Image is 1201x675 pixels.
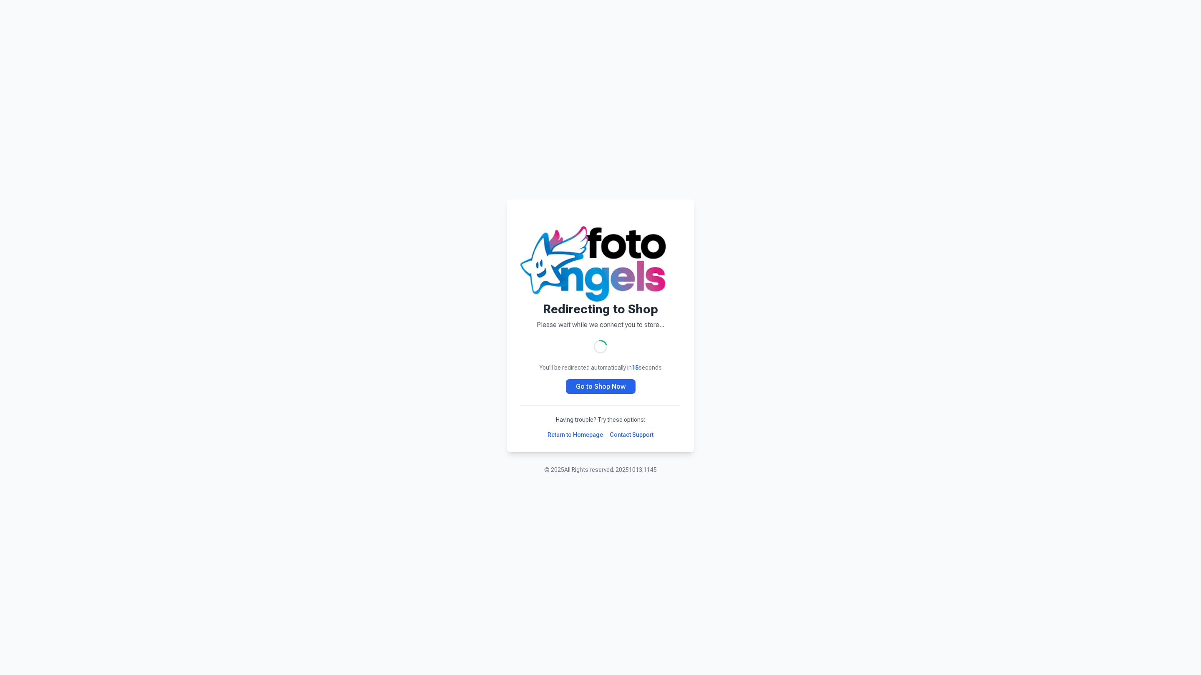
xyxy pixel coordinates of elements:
span: 15 [632,364,638,371]
h1: Redirecting to Shop [520,302,681,317]
a: Return to Homepage [548,431,603,439]
p: You'll be redirected automatically in seconds [520,363,681,372]
a: Contact Support [610,431,653,439]
p: © 2025 All Rights reserved. 20251013.1145 [544,466,657,474]
p: Having trouble? Try these options: [520,416,681,424]
p: Please wait while we connect you to store... [520,320,681,330]
a: Go to Shop Now [566,379,636,394]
